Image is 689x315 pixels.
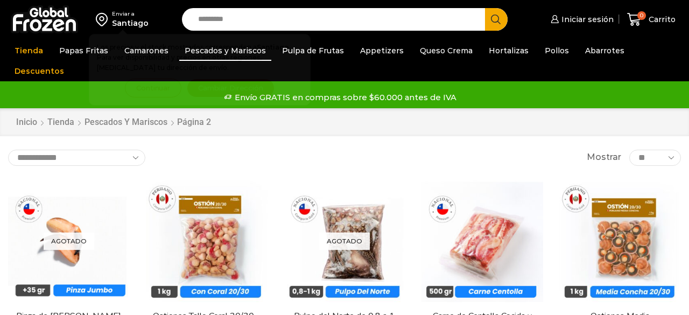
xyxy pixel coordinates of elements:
[84,116,168,129] a: Pescados y Mariscos
[277,40,349,61] a: Pulpa de Frutas
[97,42,303,73] p: Los precios y el stock mostrados corresponden a . Para ver disponibilidad y precios en otras regi...
[9,40,48,61] a: Tienda
[483,40,534,61] a: Hortalizas
[47,116,75,129] a: Tienda
[548,9,614,30] a: Iniciar sesión
[125,79,181,97] button: Continuar
[257,43,289,51] strong: Santiago
[54,40,114,61] a: Papas Fritas
[8,150,145,166] select: Pedido de la tienda
[177,117,211,127] span: Página 2
[112,18,149,29] div: Santiago
[414,40,478,61] a: Queso Crema
[355,40,409,61] a: Appetizers
[559,14,614,25] span: Iniciar sesión
[637,11,646,20] span: 0
[319,232,370,250] p: Agotado
[485,8,508,31] button: Search button
[624,7,678,32] a: 0 Carrito
[16,116,213,129] nav: Breadcrumb
[587,151,621,164] span: Mostrar
[646,14,676,25] span: Carrito
[44,232,94,250] p: Agotado
[539,40,574,61] a: Pollos
[16,116,38,129] a: Inicio
[112,10,149,18] div: Enviar a
[9,61,69,81] a: Descuentos
[96,10,112,29] img: address-field-icon.svg
[580,40,630,61] a: Abarrotes
[187,79,275,97] button: Cambiar Dirección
